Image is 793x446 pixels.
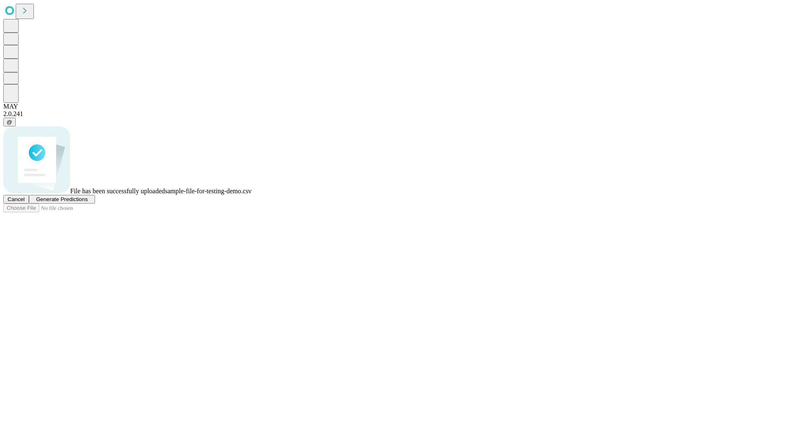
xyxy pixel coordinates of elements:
div: 2.0.241 [3,110,790,118]
span: Cancel [7,196,25,202]
span: @ [7,119,12,125]
button: Cancel [3,195,29,204]
button: @ [3,118,16,126]
span: File has been successfully uploaded [70,187,165,195]
button: Generate Predictions [29,195,95,204]
span: sample-file-for-testing-demo.csv [165,187,252,195]
div: MAY [3,103,790,110]
span: Generate Predictions [36,196,88,202]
